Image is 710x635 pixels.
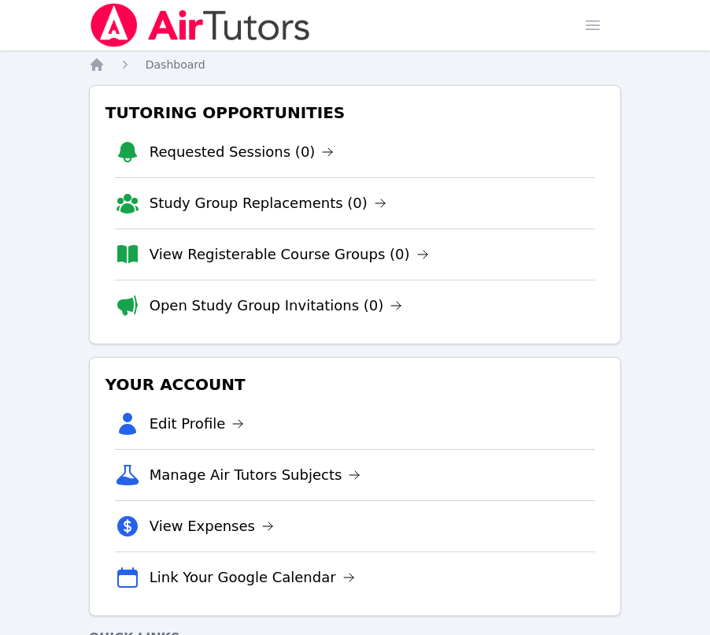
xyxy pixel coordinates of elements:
[150,464,361,486] a: Manage Air Tutors Subjects
[146,58,205,71] span: Dashboard
[89,57,622,72] nav: Breadcrumb
[150,515,274,537] a: View Expenses
[150,141,335,163] a: Requested Sessions (0)
[150,566,355,589] a: Link Your Google Calendar
[150,192,386,214] a: Study Group Replacements (0)
[146,57,205,72] a: Dashboard
[150,413,245,435] a: Edit Profile
[102,98,608,127] h3: Tutoring Opportunities
[89,3,312,47] img: Air Tutors
[102,370,608,399] h3: Your Account
[150,295,403,317] a: Open Study Group Invitations (0)
[150,243,429,266] a: View Registerable Course Groups (0)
